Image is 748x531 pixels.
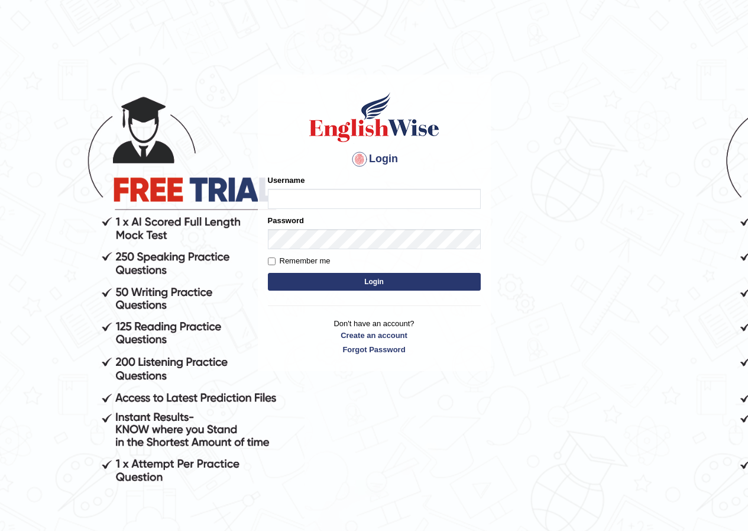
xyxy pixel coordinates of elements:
[268,273,481,291] button: Login
[268,258,276,265] input: Remember me
[307,91,442,144] img: Logo of English Wise sign in for intelligent practice with AI
[268,175,305,186] label: Username
[268,215,304,226] label: Password
[268,255,331,267] label: Remember me
[268,150,481,169] h4: Login
[268,330,481,341] a: Create an account
[268,344,481,355] a: Forgot Password
[268,318,481,355] p: Don't have an account?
